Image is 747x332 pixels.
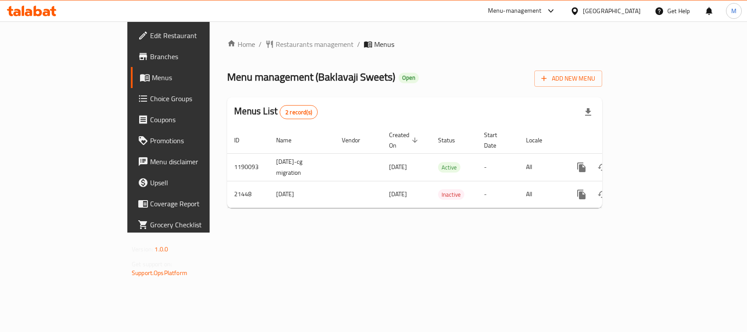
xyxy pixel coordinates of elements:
span: Open [399,74,419,81]
span: Get support on: [132,258,172,270]
span: ID [234,135,251,145]
td: [DATE] [269,181,335,208]
a: Menu disclaimer [131,151,252,172]
span: Locale [526,135,554,145]
td: - [477,153,519,181]
a: Branches [131,46,252,67]
a: Promotions [131,130,252,151]
span: [DATE] [389,161,407,173]
span: Inactive [438,190,464,200]
span: Active [438,162,460,173]
span: Start Date [484,130,509,151]
table: enhanced table [227,127,662,208]
li: / [357,39,360,49]
span: Menu disclaimer [150,156,245,167]
a: Support.OpsPlatform [132,267,187,279]
a: Coupons [131,109,252,130]
span: 2 record(s) [280,108,317,117]
span: Add New Menu [541,73,595,84]
span: Upsell [150,177,245,188]
span: Menus [152,72,245,83]
button: Change Status [592,157,613,178]
td: - [477,181,519,208]
span: M [731,6,736,16]
div: Export file [578,102,599,123]
td: All [519,181,564,208]
a: Upsell [131,172,252,193]
div: [GEOGRAPHIC_DATA] [583,6,641,16]
span: Restaurants management [276,39,354,49]
button: Add New Menu [534,71,602,87]
span: Menu management ( Baklavaji Sweets ) [227,67,395,87]
span: Created On [389,130,421,151]
span: [DATE] [389,188,407,200]
span: Coupons [150,114,245,125]
button: more [571,184,592,205]
nav: breadcrumb [227,39,602,49]
span: Name [276,135,303,145]
li: / [259,39,262,49]
span: Grocery Checklist [150,219,245,230]
a: Restaurants management [265,39,354,49]
td: All [519,153,564,181]
button: Change Status [592,184,613,205]
th: Actions [564,127,662,154]
a: Coverage Report [131,193,252,214]
td: [DATE]-cg migration [269,153,335,181]
span: 1.0.0 [154,244,168,255]
button: more [571,157,592,178]
h2: Menus List [234,105,318,119]
a: Menus [131,67,252,88]
a: Edit Restaurant [131,25,252,46]
a: Choice Groups [131,88,252,109]
div: Open [399,73,419,83]
span: Choice Groups [150,93,245,104]
span: Coverage Report [150,198,245,209]
span: Branches [150,51,245,62]
div: Total records count [280,105,318,119]
span: Version: [132,244,153,255]
span: Status [438,135,466,145]
a: Grocery Checklist [131,214,252,235]
span: Promotions [150,135,245,146]
span: Menus [374,39,394,49]
span: Vendor [342,135,372,145]
span: Edit Restaurant [150,30,245,41]
div: Menu-management [488,6,542,16]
